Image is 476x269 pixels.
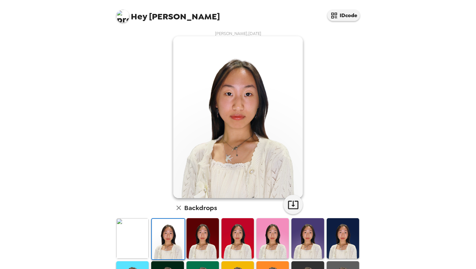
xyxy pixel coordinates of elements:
[116,6,220,21] span: [PERSON_NAME]
[327,10,360,21] button: IDcode
[173,36,303,198] img: user
[215,31,261,36] span: [PERSON_NAME] , [DATE]
[131,11,147,22] span: Hey
[116,10,129,23] img: profile pic
[116,218,149,259] img: Original
[184,203,217,213] h6: Backdrops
